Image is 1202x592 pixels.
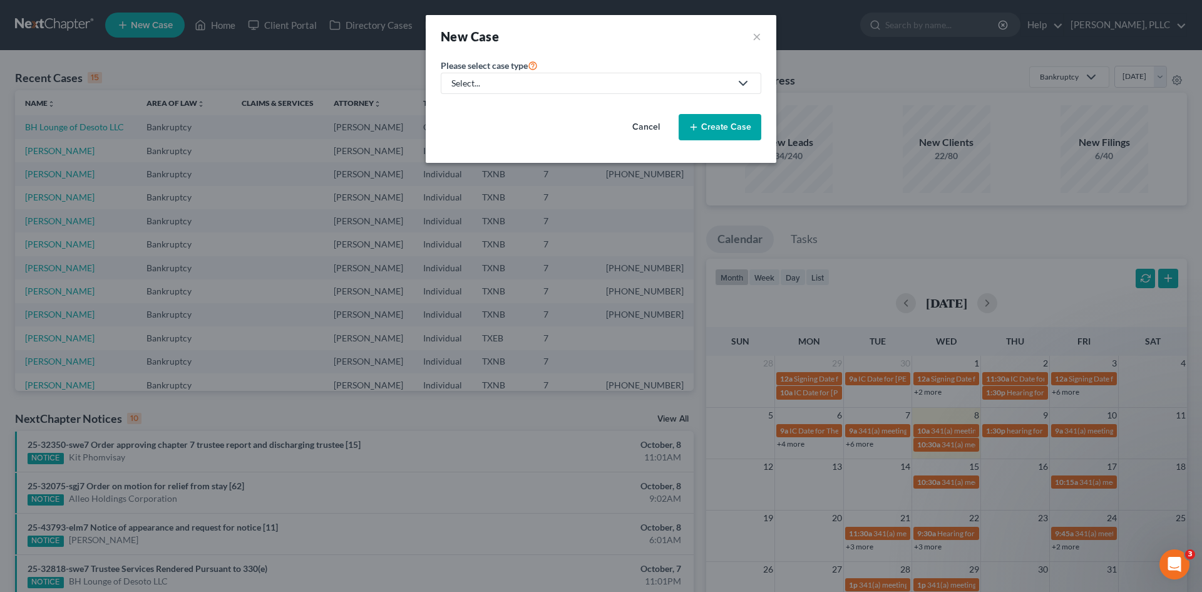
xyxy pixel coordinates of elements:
[451,77,731,90] div: Select...
[1159,549,1189,579] iframe: Intercom live chat
[619,115,674,140] button: Cancel
[1185,549,1195,559] span: 3
[753,28,761,45] button: ×
[679,114,761,140] button: Create Case
[441,29,499,44] strong: New Case
[441,60,528,71] span: Please select case type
